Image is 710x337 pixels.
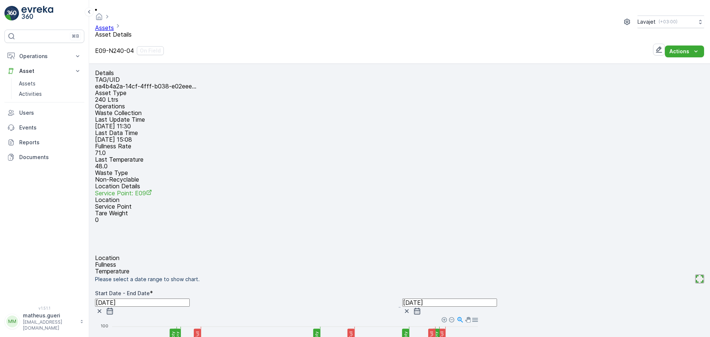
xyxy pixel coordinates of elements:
a: Reports [4,135,84,150]
p: [DATE] 11:30 [95,123,704,129]
p: Actions [669,48,689,55]
p: 71.0 [95,149,704,156]
p: ( +03:00 ) [659,19,677,25]
p: Documents [19,154,81,161]
button: Operations [4,49,84,64]
button: MMmatheus.gueri[EMAIL_ADDRESS][DOMAIN_NAME] [4,312,84,331]
p: Users [19,109,81,117]
div: MM [6,316,18,327]
p: Operations [19,53,70,60]
input: dd/mm/yyyy [95,299,190,307]
p: [DATE] 15:08 [95,136,704,143]
p: ea4b4a2a-14cf-4fff-b038-e02eee... [95,83,196,90]
img: logo [4,6,19,21]
div: Selection Zoom [457,316,463,323]
a: Documents [4,150,84,165]
p: matheus.gueri [23,312,76,319]
p: Service Point [95,203,704,210]
p: Events [19,124,81,131]
tspan: 100 [101,323,108,328]
p: Lavajet [638,18,656,26]
a: Service Point: E09 [95,189,152,197]
button: Asset [4,64,84,78]
a: Activities [16,89,84,99]
a: Events [4,120,84,135]
p: Last Data Time [95,129,704,136]
p: Fullness [95,261,704,268]
p: Non-Recyclable [95,176,704,183]
p: Tare Weight [95,210,704,216]
p: Last Update Time [95,116,704,123]
span: v 1.51.1 [4,306,84,310]
p: Location [95,255,704,261]
p: 48.0 [95,163,704,169]
p: 0 [95,216,704,223]
p: 240 Ltrs [95,96,704,103]
p: Please select a date range to show chart. [95,276,200,283]
a: Assets [16,78,84,89]
button: Lavajet(+03:00) [638,16,704,28]
p: On Field [140,47,161,54]
label: Start Date - End Date [95,290,150,296]
div: Panning [465,317,470,321]
p: Operations [95,103,704,109]
p: Waste Type [95,169,704,176]
input: dd/mm/yyyy [402,299,497,307]
span: Asset Details [95,31,132,38]
p: ⌘B [72,33,79,39]
p: E09-N240-04 [95,47,134,54]
div: Zoom In [441,317,446,322]
img: logo_light-DOdMpM7g.png [21,6,53,21]
p: Details [95,70,114,76]
p: Reports [19,139,81,146]
p: Location Details [95,183,704,189]
a: Assets [95,24,114,31]
a: Users [4,105,84,120]
p: Location [95,196,704,203]
p: Last Temperature [95,156,704,163]
p: Temperature [95,268,704,274]
div: Zoom Out [449,317,454,322]
p: Activities [19,90,42,98]
button: Actions [665,46,704,57]
div: Menu [471,316,478,323]
p: - [398,303,401,311]
button: On Field [137,46,164,55]
p: [EMAIL_ADDRESS][DOMAIN_NAME] [23,319,76,331]
p: Asset [19,67,70,75]
p: Fullness Rate [95,143,704,149]
p: Waste Collection [95,109,704,116]
p: TAG/UID [95,76,704,83]
p: Asset Type [95,90,704,96]
a: Homepage [95,15,103,22]
p: Assets [19,80,35,87]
